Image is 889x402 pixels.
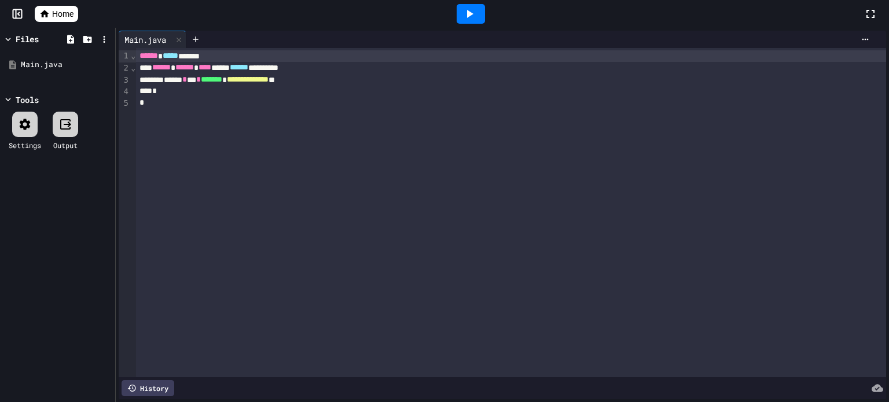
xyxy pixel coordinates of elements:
div: 3 [119,75,130,87]
div: Output [53,140,78,150]
div: History [122,380,174,396]
div: Tools [16,94,39,106]
iframe: chat widget [793,305,877,355]
div: Main.java [119,31,186,48]
iframe: chat widget [840,356,877,390]
div: 5 [119,98,130,109]
span: Fold line [130,51,136,60]
div: 4 [119,86,130,98]
a: Home [35,6,78,22]
div: Main.java [21,59,111,71]
div: Files [16,33,39,45]
div: Settings [9,140,41,150]
div: 1 [119,50,130,62]
span: Home [52,8,74,20]
div: 2 [119,62,130,75]
div: Main.java [119,34,172,46]
span: Fold line [130,63,136,72]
